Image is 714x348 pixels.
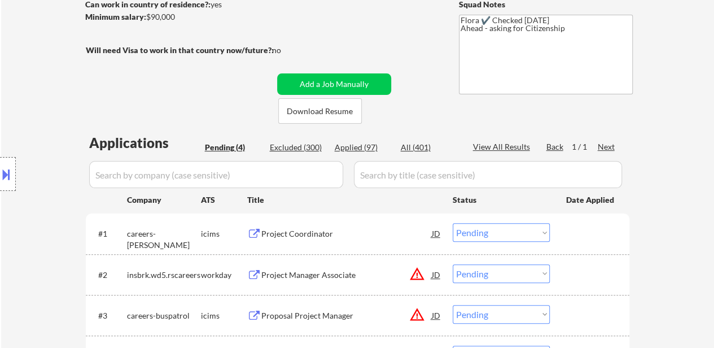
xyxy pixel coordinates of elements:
[409,307,425,323] button: warning_amber
[409,266,425,282] button: warning_amber
[278,98,362,124] button: Download Resume
[201,269,247,281] div: workday
[566,194,616,206] div: Date Applied
[89,161,343,188] input: Search by company (case sensitive)
[86,45,274,55] strong: Will need Visa to work in that country now/future?:
[453,189,550,210] div: Status
[261,269,432,281] div: Project Manager Associate
[431,264,442,285] div: JD
[431,223,442,243] div: JD
[598,141,616,153] div: Next
[473,141,533,153] div: View All Results
[354,161,622,188] input: Search by title (case sensitive)
[431,305,442,325] div: JD
[205,142,261,153] div: Pending (4)
[201,310,247,321] div: icims
[201,228,247,240] div: icims
[85,12,146,21] strong: Minimum salary:
[270,142,326,153] div: Excluded (300)
[572,141,598,153] div: 1 / 1
[127,310,201,321] div: careers-buspatrol
[261,228,432,240] div: Project Coordinator
[335,142,391,153] div: Applied (97)
[247,194,442,206] div: Title
[201,194,247,206] div: ATS
[85,11,273,23] div: $90,000
[401,142,457,153] div: All (401)
[272,45,304,56] div: no
[277,73,391,95] button: Add a Job Manually
[546,141,564,153] div: Back
[261,310,432,321] div: Proposal Project Manager
[98,310,118,321] div: #3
